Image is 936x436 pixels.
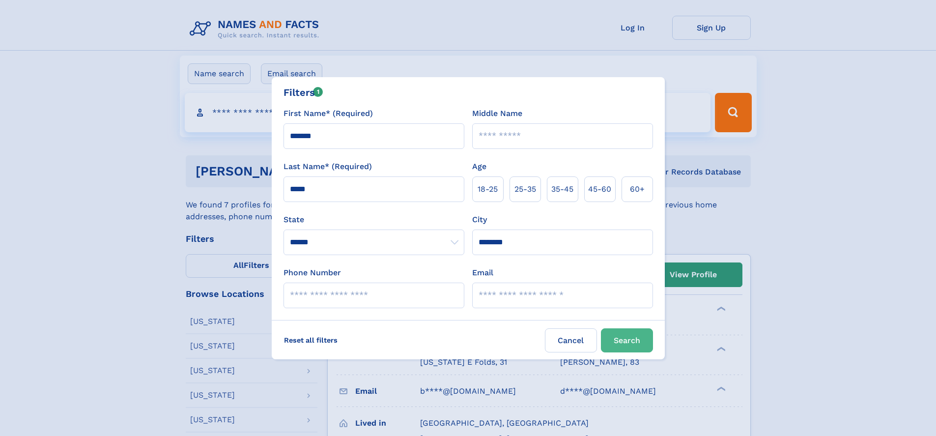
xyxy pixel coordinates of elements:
[472,214,487,226] label: City
[472,108,522,119] label: Middle Name
[284,108,373,119] label: First Name* (Required)
[601,328,653,352] button: Search
[514,183,536,195] span: 25‑35
[545,328,597,352] label: Cancel
[284,214,464,226] label: State
[551,183,573,195] span: 35‑45
[278,328,344,352] label: Reset all filters
[588,183,611,195] span: 45‑60
[472,161,486,173] label: Age
[284,267,341,279] label: Phone Number
[284,161,372,173] label: Last Name* (Required)
[472,267,493,279] label: Email
[478,183,498,195] span: 18‑25
[630,183,645,195] span: 60+
[284,85,323,100] div: Filters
